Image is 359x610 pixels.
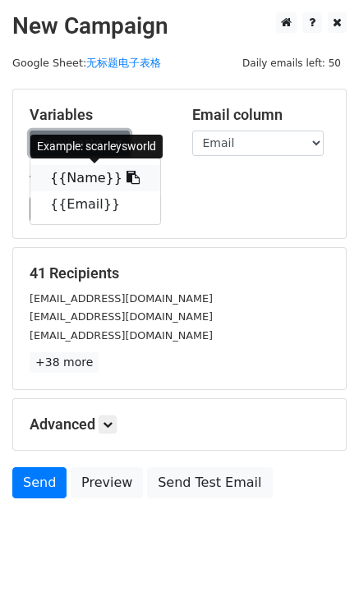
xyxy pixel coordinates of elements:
[192,106,330,124] h5: Email column
[30,191,160,218] a: {{Email}}
[30,165,160,191] a: {{Name}}
[30,352,99,373] a: +38 more
[71,467,143,498] a: Preview
[277,531,359,610] iframe: Chat Widget
[30,292,213,305] small: [EMAIL_ADDRESS][DOMAIN_NAME]
[30,310,213,323] small: [EMAIL_ADDRESS][DOMAIN_NAME]
[12,467,67,498] a: Send
[12,57,161,69] small: Google Sheet:
[86,57,161,69] a: 无标题电子表格
[12,12,347,40] h2: New Campaign
[30,329,213,342] small: [EMAIL_ADDRESS][DOMAIN_NAME]
[237,54,347,72] span: Daily emails left: 50
[277,531,359,610] div: 聊天小组件
[30,415,329,433] h5: Advanced
[30,131,130,156] a: Copy/paste...
[147,467,272,498] a: Send Test Email
[30,106,168,124] h5: Variables
[30,135,163,158] div: Example: scarleysworld
[30,264,329,282] h5: 41 Recipients
[237,57,347,69] a: Daily emails left: 50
